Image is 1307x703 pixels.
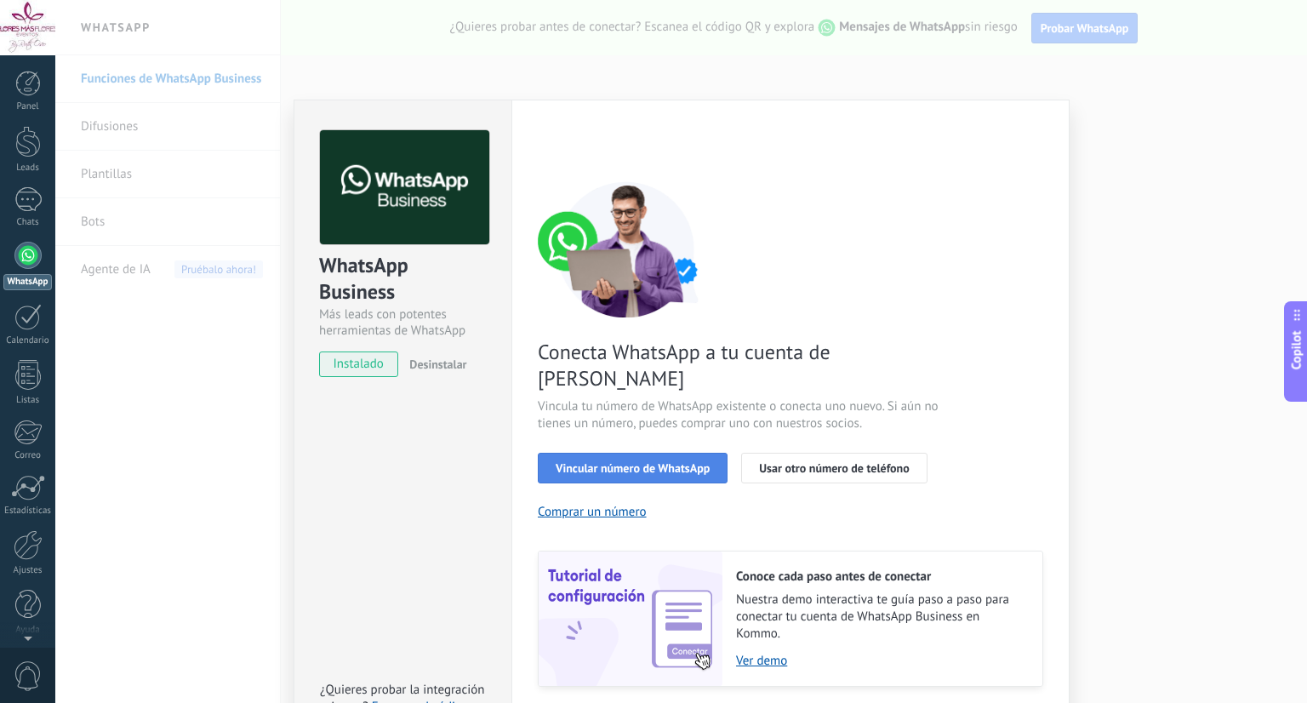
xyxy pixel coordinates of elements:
span: Conecta WhatsApp a tu cuenta de [PERSON_NAME] [538,339,943,392]
button: Vincular número de WhatsApp [538,453,728,483]
div: Estadísticas [3,506,53,517]
button: Desinstalar [402,351,466,377]
h2: Conoce cada paso antes de conectar [736,569,1025,585]
span: Desinstalar [409,357,466,372]
a: Ver demo [736,653,1025,669]
div: Chats [3,217,53,228]
img: connect number [538,181,716,317]
img: logo_main.png [320,130,489,245]
div: Más leads con potentes herramientas de WhatsApp [319,306,487,339]
span: Copilot [1288,331,1305,370]
div: Ajustes [3,565,53,576]
div: WhatsApp [3,274,52,290]
div: Correo [3,450,53,461]
div: Listas [3,395,53,406]
span: instalado [320,351,397,377]
span: Vincular número de WhatsApp [556,462,710,474]
button: Usar otro número de teléfono [741,453,927,483]
span: Vincula tu número de WhatsApp existente o conecta uno nuevo. Si aún no tienes un número, puedes c... [538,398,943,432]
div: Leads [3,163,53,174]
div: WhatsApp Business [319,252,487,306]
span: Usar otro número de teléfono [759,462,909,474]
div: Panel [3,101,53,112]
button: Comprar un número [538,504,647,520]
div: Calendario [3,335,53,346]
span: Nuestra demo interactiva te guía paso a paso para conectar tu cuenta de WhatsApp Business en Kommo. [736,592,1025,643]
